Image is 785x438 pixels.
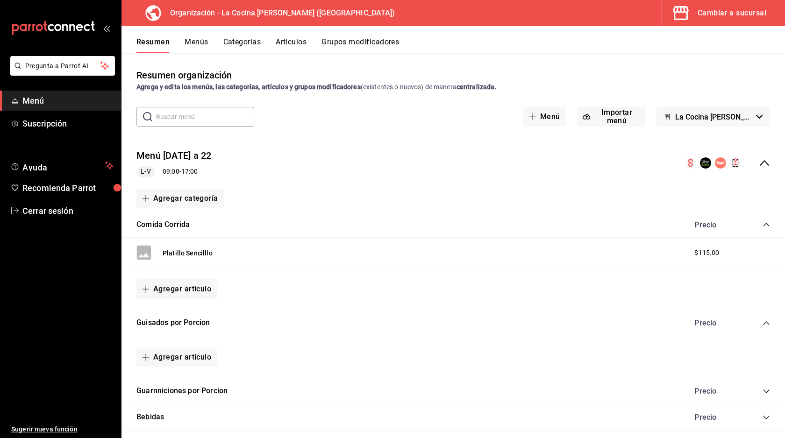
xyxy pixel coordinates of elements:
[321,37,399,53] button: Grupos modificadores
[136,68,232,82] div: Resumen organización
[136,37,170,53] button: Resumen
[136,412,164,423] button: Bebidas
[22,160,101,171] span: Ayuda
[763,414,770,421] button: collapse-category-row
[136,219,190,230] button: Comida Corrida
[22,94,114,107] span: Menú
[685,413,745,422] div: Precio
[136,166,211,177] div: 09:00 - 17:00
[103,24,110,32] button: open_drawer_menu
[577,107,645,127] button: Importar menú
[763,319,770,327] button: collapse-category-row
[763,221,770,228] button: collapse-category-row
[223,37,261,53] button: Categorías
[22,182,114,194] span: Recomienda Parrot
[136,347,217,367] button: Agregar artículo
[523,107,566,127] button: Menú
[694,248,719,258] span: $115.00
[10,56,115,76] button: Pregunta a Parrot AI
[136,386,228,396] button: Guarnniciones por Porcion
[685,318,745,327] div: Precio
[136,83,361,91] strong: Agrega y edita los menús, las categorías, artículos y grupos modificadores
[163,248,213,258] button: Platillo Sencilllo
[22,117,114,130] span: Suscripción
[136,189,224,208] button: Agregar categoría
[685,387,745,396] div: Precio
[25,61,100,71] span: Pregunta a Parrot AI
[121,141,785,185] div: collapse-menu-row
[136,279,217,299] button: Agregar artículo
[136,149,211,162] button: Menú [DATE] a 22
[136,318,210,328] button: Guisados por Porcion
[136,82,770,92] div: (existentes o nuevos) de manera
[156,107,254,126] input: Buscar menú
[698,7,766,20] div: Cambiar a sucursal
[163,7,395,19] h3: Organización - La Cocina [PERSON_NAME] ([GEOGRAPHIC_DATA])
[185,37,208,53] button: Menús
[7,68,115,78] a: Pregunta a Parrot AI
[11,424,114,434] span: Sugerir nueva función
[675,113,752,121] span: La Cocina [PERSON_NAME]
[657,107,770,127] button: La Cocina [PERSON_NAME]
[136,37,785,53] div: navigation tabs
[276,37,307,53] button: Artículos
[685,220,745,229] div: Precio
[763,388,770,395] button: collapse-category-row
[137,167,154,177] span: L-V
[457,83,497,91] strong: centralizada.
[22,205,114,217] span: Cerrar sesión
